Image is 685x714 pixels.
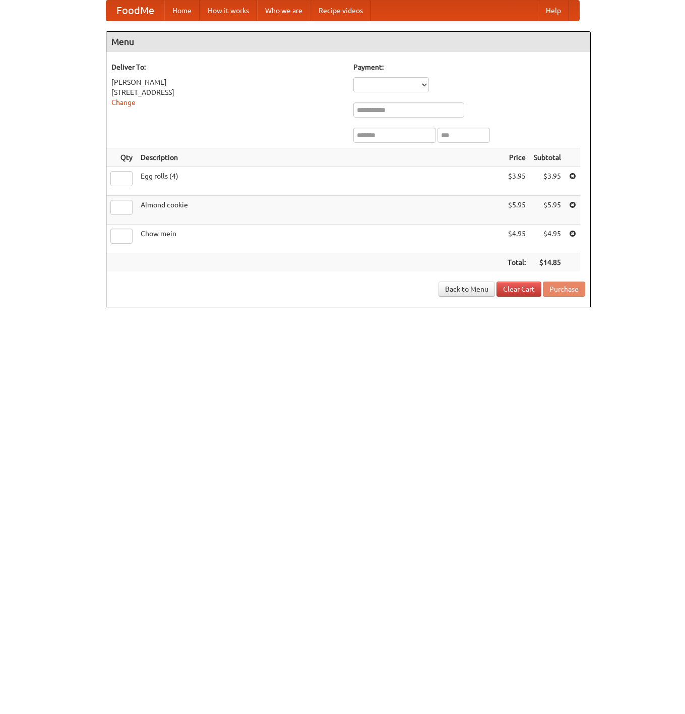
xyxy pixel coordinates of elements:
[504,225,530,253] td: $4.95
[504,196,530,225] td: $5.95
[137,196,504,225] td: Almond cookie
[137,225,504,253] td: Chow mein
[543,282,585,297] button: Purchase
[137,148,504,167] th: Description
[530,167,565,196] td: $3.95
[111,87,343,97] div: [STREET_ADDRESS]
[257,1,310,21] a: Who we are
[496,282,541,297] a: Clear Cart
[106,148,137,167] th: Qty
[530,225,565,253] td: $4.95
[504,148,530,167] th: Price
[530,148,565,167] th: Subtotal
[504,253,530,272] th: Total:
[353,62,585,72] h5: Payment:
[111,62,343,72] h5: Deliver To:
[538,1,569,21] a: Help
[111,77,343,87] div: [PERSON_NAME]
[310,1,371,21] a: Recipe videos
[106,32,590,52] h4: Menu
[530,253,565,272] th: $14.85
[111,98,136,106] a: Change
[137,167,504,196] td: Egg rolls (4)
[439,282,495,297] a: Back to Menu
[530,196,565,225] td: $5.95
[106,1,164,21] a: FoodMe
[200,1,257,21] a: How it works
[504,167,530,196] td: $3.95
[164,1,200,21] a: Home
